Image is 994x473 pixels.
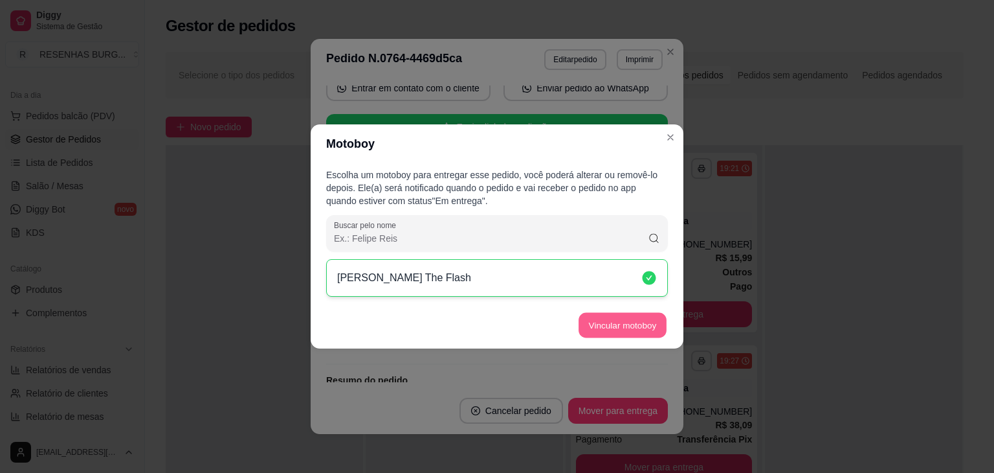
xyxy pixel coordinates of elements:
[660,127,681,148] button: Close
[334,232,648,245] input: Buscar pelo nome
[337,270,471,286] p: [PERSON_NAME] The Flash
[579,313,667,338] button: Vincular motoboy
[311,124,683,163] header: Motoboy
[326,168,668,207] p: Escolha um motoboy para entregar esse pedido, você poderá alterar ou removê-lo depois. Ele(a) ser...
[334,220,401,231] label: Buscar pelo nome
